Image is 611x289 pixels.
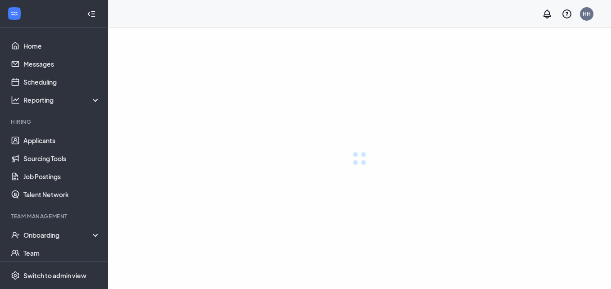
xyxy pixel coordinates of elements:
[23,185,100,203] a: Talent Network
[23,167,100,185] a: Job Postings
[23,131,100,149] a: Applicants
[562,9,572,19] svg: QuestionInfo
[11,212,99,220] div: Team Management
[11,271,20,280] svg: Settings
[583,10,591,18] div: HH
[11,95,20,104] svg: Analysis
[23,55,100,73] a: Messages
[542,9,553,19] svg: Notifications
[23,230,101,239] div: Onboarding
[23,149,100,167] a: Sourcing Tools
[23,271,86,280] div: Switch to admin view
[87,9,96,18] svg: Collapse
[10,9,19,18] svg: WorkstreamLogo
[23,37,100,55] a: Home
[11,230,20,239] svg: UserCheck
[23,73,100,91] a: Scheduling
[23,244,100,262] a: Team
[11,118,99,126] div: Hiring
[23,95,101,104] div: Reporting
